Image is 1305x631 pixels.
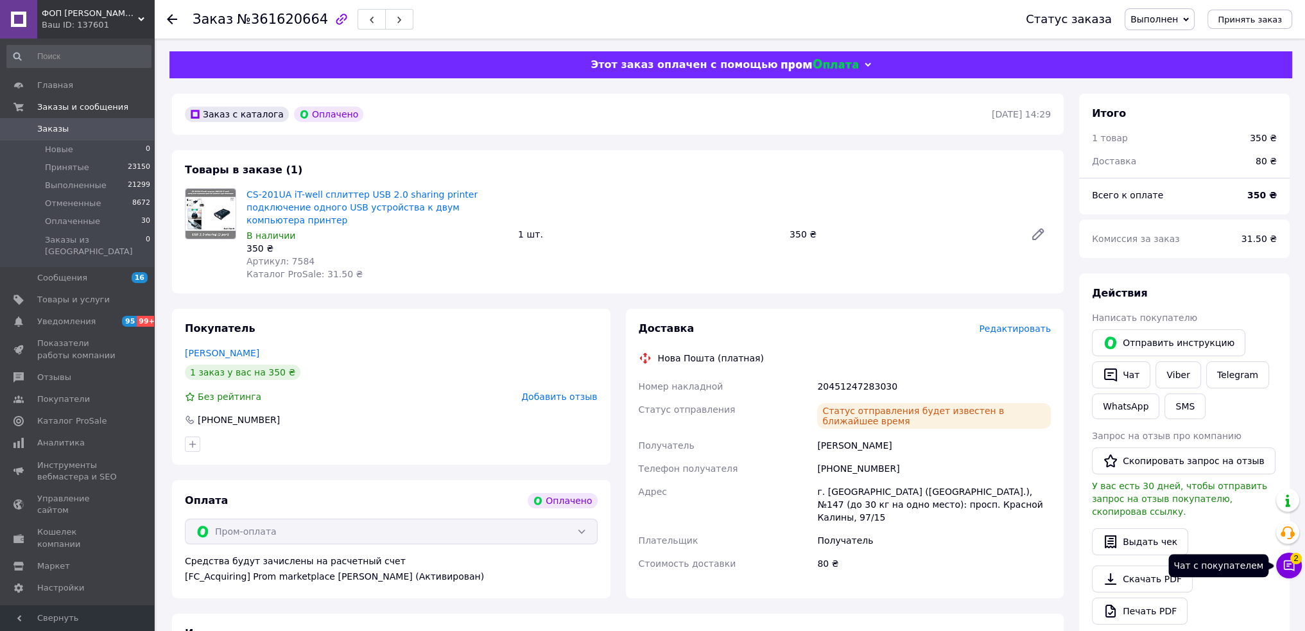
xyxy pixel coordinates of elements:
span: У вас есть 30 дней, чтобы отправить запрос на отзыв покупателю, скопировав ссылку. [1092,481,1267,517]
span: Каталог ProSale: 31.50 ₴ [246,269,363,279]
div: [PHONE_NUMBER] [196,413,281,426]
span: 99+ [137,316,158,327]
span: 30 [141,216,150,227]
a: Telegram [1206,361,1269,388]
button: Чат с покупателем2 [1276,553,1302,578]
button: Выдать чек [1092,528,1188,555]
div: Ваш ID: 137601 [42,19,154,31]
span: 31.50 ₴ [1241,234,1277,244]
div: 350 ₴ [246,242,508,255]
div: 80 ₴ [815,552,1053,575]
span: Получатель [639,440,695,451]
button: Принять заказ [1207,10,1292,29]
span: Этот заказ оплачен с помощью [591,58,777,71]
div: Статус заказа [1026,13,1112,26]
a: Viber [1155,361,1200,388]
span: 21299 [128,180,150,191]
span: ФОП Носуль С. А. работает nosul.com.ua [42,8,138,19]
span: Товары и услуги [37,294,110,306]
span: Написать покупателю [1092,313,1197,323]
span: Товары в заказе (1) [185,164,302,176]
a: WhatsApp [1092,393,1159,419]
div: 80 ₴ [1248,147,1284,175]
button: Отправить инструкцию [1092,329,1245,356]
a: CS-201UA iT-well сплиттер USB 2.0 sharing printer подключение одного USB устройства к двум компью... [246,189,478,225]
span: Выполнен [1130,14,1178,24]
span: Итого [1092,107,1126,119]
span: 16 [132,272,148,283]
span: Главная [37,80,73,91]
span: Без рейтинга [198,392,261,402]
span: Выполненные [45,180,107,191]
button: SMS [1164,393,1206,419]
span: Доставка [639,322,695,334]
span: Комиссия за заказ [1092,234,1180,244]
div: Чат с покупателем [1168,554,1268,577]
span: Аналитика [37,437,85,449]
div: Оплачено [528,493,597,508]
span: Адрес [639,487,667,497]
span: Настройки [37,582,84,594]
span: №361620664 [237,12,328,27]
span: Запрос на отзыв про компанию [1092,431,1241,441]
span: В наличии [246,230,295,241]
div: Заказ с каталога [185,107,289,122]
span: Принять заказ [1218,15,1282,24]
span: Оплаченные [45,216,100,227]
span: Заказы из [GEOGRAPHIC_DATA] [45,234,146,257]
span: Уведомления [37,316,96,327]
span: Всего к оплате [1092,190,1163,200]
span: Принятые [45,162,89,173]
div: Нова Пошта (платная) [655,352,767,365]
span: Действия [1092,287,1148,299]
span: Статус отправления [639,404,736,415]
span: Заказы [37,123,69,135]
span: 2 [1290,549,1302,561]
img: evopay logo [781,59,858,71]
span: Новые [45,144,73,155]
span: Заказы и сообщения [37,101,128,113]
div: Получатель [815,529,1053,552]
div: 1 шт. [513,225,784,243]
div: 350 ₴ [784,225,1020,243]
div: [PHONE_NUMBER] [815,457,1053,480]
a: Скачать PDF [1092,566,1193,592]
a: Редактировать [1025,221,1051,247]
span: Кошелек компании [37,526,119,549]
img: CS-201UA iT-well сплиттер USB 2.0 sharing printer подключение одного USB устройства к двум компью... [186,189,236,239]
span: Каталог ProSale [37,415,107,427]
span: Сообщения [37,272,87,284]
div: Статус отправления будет известен в ближайшее время [817,403,1051,429]
div: Оплачено [294,107,363,122]
span: Доставка [1092,156,1136,166]
span: Плательщик [639,535,698,546]
div: г. [GEOGRAPHIC_DATA] ([GEOGRAPHIC_DATA].), №147 (до 30 кг на одно место): просп. Красной Калины, ... [815,480,1053,529]
time: [DATE] 14:29 [992,109,1051,119]
div: [PERSON_NAME] [815,434,1053,457]
span: Показатели работы компании [37,338,119,361]
button: Скопировать запрос на отзыв [1092,447,1275,474]
span: Оплата [185,494,228,506]
span: 1 товар [1092,133,1128,143]
span: Отзывы [37,372,71,383]
div: 20451247283030 [815,375,1053,398]
span: Телефон получателя [639,463,738,474]
span: Артикул: 7584 [246,256,315,266]
span: Покупатели [37,393,90,405]
span: Заказ [193,12,233,27]
span: Редактировать [979,324,1051,334]
div: 1 заказ у вас на 350 ₴ [185,365,300,380]
span: Номер накладной [639,381,723,392]
span: Управление сайтом [37,493,119,516]
span: Стоимость доставки [639,558,736,569]
button: Чат [1092,361,1150,388]
span: 95 [122,316,137,327]
b: 350 ₴ [1247,190,1277,200]
div: 350 ₴ [1250,132,1277,144]
a: [PERSON_NAME] [185,348,259,358]
span: 8672 [132,198,150,209]
span: Маркет [37,560,70,572]
div: [FC_Acquiring] Prom marketplace [PERSON_NAME] (Активирован) [185,570,598,583]
span: 0 [146,234,150,257]
span: 0 [146,144,150,155]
